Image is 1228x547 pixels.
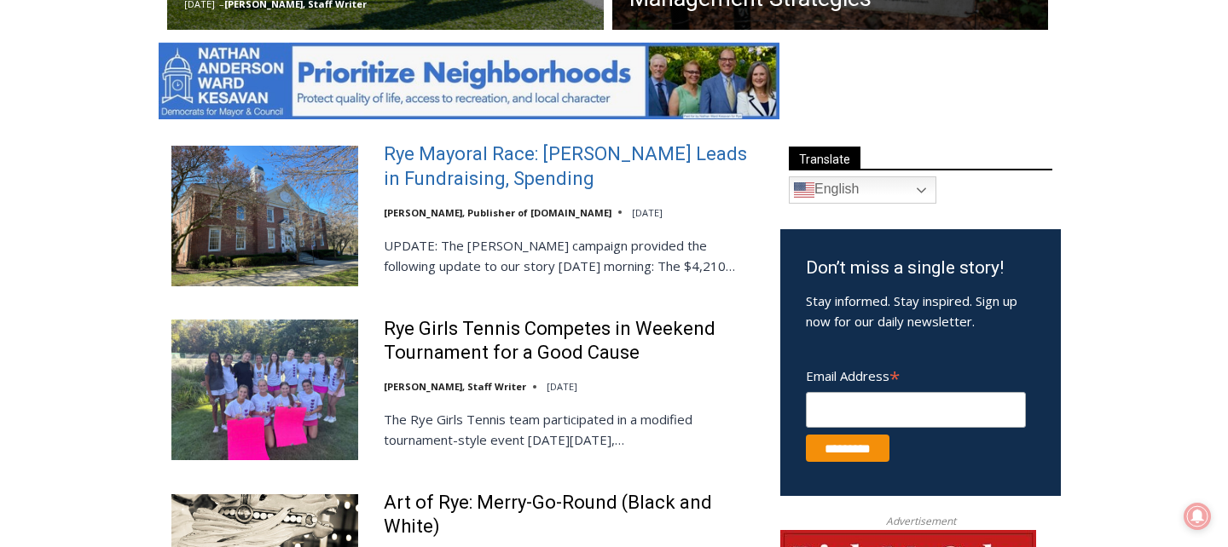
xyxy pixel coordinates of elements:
[384,142,758,191] a: Rye Mayoral Race: [PERSON_NAME] Leads in Fundraising, Spending
[547,380,577,393] time: [DATE]
[806,359,1026,389] label: Email Address
[869,513,973,529] span: Advertisement
[410,165,826,212] a: Intern @ [DOMAIN_NAME]
[179,144,187,161] div: 4
[446,170,791,208] span: Intern @ [DOMAIN_NAME]
[806,291,1035,331] p: Stay informed. Stay inspired. Sign up now for our daily newsletter.
[789,176,936,204] a: English
[14,171,227,210] h4: [PERSON_NAME] Read Sanctuary Fall Fest: [DATE]
[789,147,860,170] span: Translate
[384,235,758,276] p: UPDATE: The [PERSON_NAME] campaign provided the following update to our story [DATE] morning: The...
[384,491,758,539] a: Art of Rye: Merry-Go-Round (Black and White)
[431,1,806,165] div: "I learned about the history of a place I’d honestly never considered even as a resident of [GEOG...
[191,144,195,161] div: /
[806,255,1035,282] h3: Don’t miss a single story!
[171,320,358,459] img: Rye Girls Tennis Competes in Weekend Tournament for a Good Cause
[171,146,358,285] img: Rye Mayoral Race: Henderson Leads in Fundraising, Spending
[794,180,814,200] img: en
[632,206,663,219] time: [DATE]
[200,144,207,161] div: 6
[1,170,255,212] a: [PERSON_NAME] Read Sanctuary Fall Fest: [DATE]
[179,50,229,140] div: Live Music
[384,380,526,393] a: [PERSON_NAME], Staff Writer
[384,409,758,450] p: The Rye Girls Tennis team participated in a modified tournament-style event [DATE][DATE],…
[384,317,758,366] a: Rye Girls Tennis Competes in Weekend Tournament for a Good Cause
[384,206,611,219] a: [PERSON_NAME], Publisher of [DOMAIN_NAME]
